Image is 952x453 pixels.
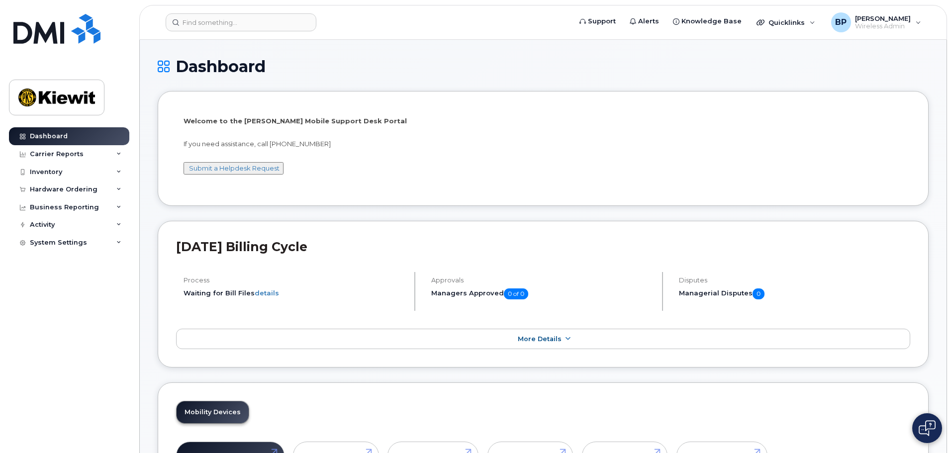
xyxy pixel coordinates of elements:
h1: Dashboard [158,58,929,75]
span: More Details [518,335,562,343]
a: Mobility Devices [177,401,249,423]
h5: Managers Approved [431,288,654,299]
h2: [DATE] Billing Cycle [176,239,910,254]
h4: Process [184,276,406,284]
span: 0 [753,288,764,299]
span: 0 of 0 [504,288,528,299]
h4: Approvals [431,276,654,284]
p: If you need assistance, call [PHONE_NUMBER] [184,139,903,149]
h4: Disputes [679,276,910,284]
img: Open chat [919,420,936,436]
p: Welcome to the [PERSON_NAME] Mobile Support Desk Portal [184,116,903,126]
li: Waiting for Bill Files [184,288,406,298]
button: Submit a Helpdesk Request [184,162,284,175]
h5: Managerial Disputes [679,288,910,299]
a: Submit a Helpdesk Request [189,164,280,172]
a: details [255,289,279,297]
